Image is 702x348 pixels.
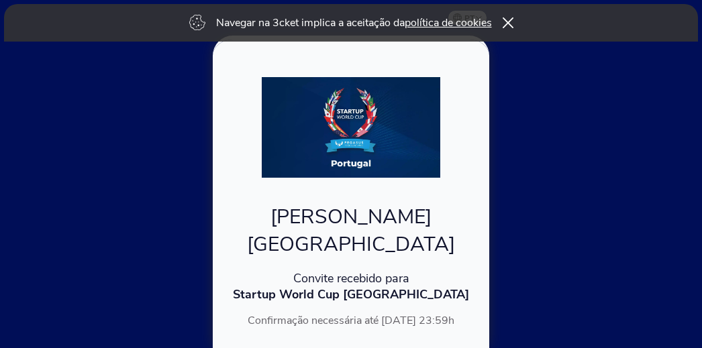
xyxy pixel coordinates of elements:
span: Confirmação necessária até [DATE] 23:59h [248,313,454,328]
img: 6b237789852548a296b59f189809f19e.webp [262,77,441,178]
p: [PERSON_NAME][GEOGRAPHIC_DATA] [223,203,479,258]
a: política de cookies [405,15,492,30]
p: Startup World Cup [GEOGRAPHIC_DATA] [223,286,479,302]
p: Convite recebido para [223,270,479,286]
p: Navegar na 3cket implica a aceitação da [216,15,492,30]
